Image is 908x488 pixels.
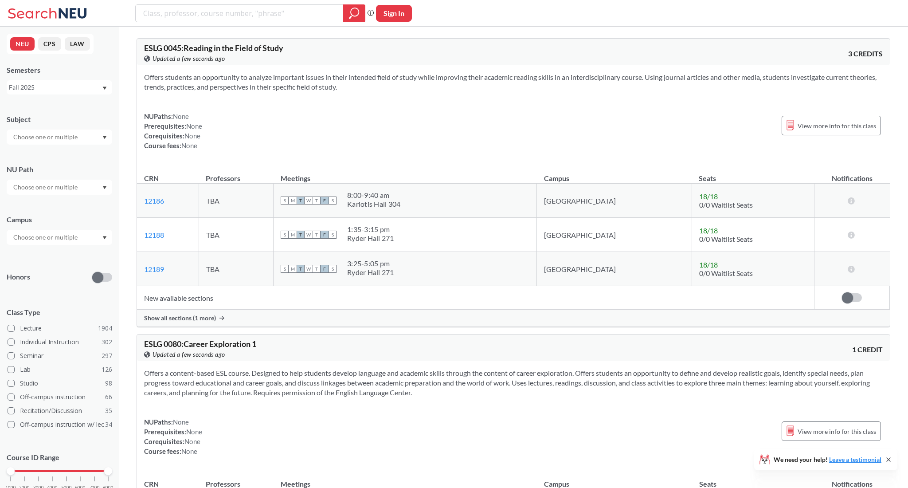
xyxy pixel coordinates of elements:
span: T [297,197,305,205]
div: Kariotis Hall 304 [347,200,400,209]
span: 126 [102,365,112,374]
button: NEU [10,37,35,51]
span: F [321,231,329,239]
p: Course ID Range [7,453,112,463]
section: Offers a content-based ESL course. Designed to help students develop language and academic skills... [144,368,883,397]
svg: Dropdown arrow [102,87,107,90]
td: [GEOGRAPHIC_DATA] [537,184,692,218]
span: S [329,231,337,239]
td: New available sections [137,286,814,310]
span: None [186,122,202,130]
span: None [184,437,200,445]
span: Class Type [7,307,112,317]
div: 1:35 - 3:15 pm [347,225,394,234]
span: 0/0 Waitlist Seats [699,235,753,243]
span: M [289,197,297,205]
th: Notifications [814,165,890,184]
td: TBA [199,218,274,252]
a: 12188 [144,231,164,239]
span: None [181,447,197,455]
label: Off-campus instruction [8,391,112,403]
span: S [281,265,289,273]
section: Offers students an opportunity to analyze important issues in their intended field of study while... [144,72,883,92]
span: None [173,418,189,426]
th: Professors [199,165,274,184]
span: T [313,265,321,273]
span: 0/0 Waitlist Seats [699,201,753,209]
td: [GEOGRAPHIC_DATA] [537,252,692,286]
div: NU Path [7,165,112,174]
div: 3:25 - 5:05 pm [347,259,394,268]
input: Choose one or multiple [9,232,83,243]
span: We need your help! [774,457,881,463]
span: 1 CREDIT [852,345,883,354]
span: T [313,231,321,239]
span: S [329,197,337,205]
div: Show all sections (1 more) [137,310,890,327]
div: Fall 2025Dropdown arrow [7,80,112,94]
a: Leave a testimonial [829,456,881,463]
svg: Dropdown arrow [102,136,107,139]
span: ESLG 0080 : Career Exploration 1 [144,339,256,349]
input: Choose one or multiple [9,182,83,193]
span: 302 [102,337,112,347]
label: Studio [8,378,112,389]
div: Fall 2025 [9,83,102,92]
td: TBA [199,252,274,286]
span: 35 [105,406,112,416]
button: Sign In [376,5,412,22]
span: 98 [105,378,112,388]
span: W [305,197,313,205]
span: Show all sections (1 more) [144,314,216,322]
div: Dropdown arrow [7,180,112,195]
span: 18 / 18 [699,192,718,201]
span: View more info for this class [798,120,876,131]
svg: Dropdown arrow [102,236,107,240]
span: T [297,265,305,273]
div: Ryder Hall 271 [347,234,394,243]
div: NUPaths: Prerequisites: Corequisites: Course fees: [144,417,202,456]
span: None [173,112,189,120]
div: CRN [144,173,159,183]
p: Honors [7,272,30,282]
div: magnifying glass [343,4,365,22]
label: Off-campus instruction w/ lec [8,419,112,430]
span: ESLG 0045 : Reading in the Field of Study [144,43,283,53]
input: Class, professor, course number, "phrase" [142,6,337,21]
td: TBA [199,184,274,218]
span: F [321,197,329,205]
svg: Dropdown arrow [102,186,107,189]
span: 0/0 Waitlist Seats [699,269,753,277]
div: Dropdown arrow [7,230,112,245]
span: W [305,265,313,273]
span: View more info for this class [798,426,876,437]
span: 1904 [98,323,112,333]
span: 66 [105,392,112,402]
input: Choose one or multiple [9,132,83,142]
td: [GEOGRAPHIC_DATA] [537,218,692,252]
th: Meetings [274,165,537,184]
div: 8:00 - 9:40 am [347,191,400,200]
span: Updated a few seconds ago [153,350,225,359]
span: 18 / 18 [699,260,718,269]
label: Seminar [8,350,112,362]
span: F [321,265,329,273]
span: Updated a few seconds ago [153,54,225,63]
span: 3 CREDITS [848,49,883,59]
span: T [297,231,305,239]
span: None [184,132,200,140]
span: None [186,428,202,436]
span: S [329,265,337,273]
div: NUPaths: Prerequisites: Corequisites: Course fees: [144,111,202,150]
label: Lecture [8,323,112,334]
span: None [181,142,197,150]
a: 12186 [144,197,164,205]
div: Semesters [7,65,112,75]
label: Lab [8,364,112,375]
span: 34 [105,420,112,429]
span: 18 / 18 [699,226,718,235]
span: S [281,197,289,205]
th: Seats [692,165,814,184]
div: Dropdown arrow [7,130,112,145]
span: M [289,231,297,239]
